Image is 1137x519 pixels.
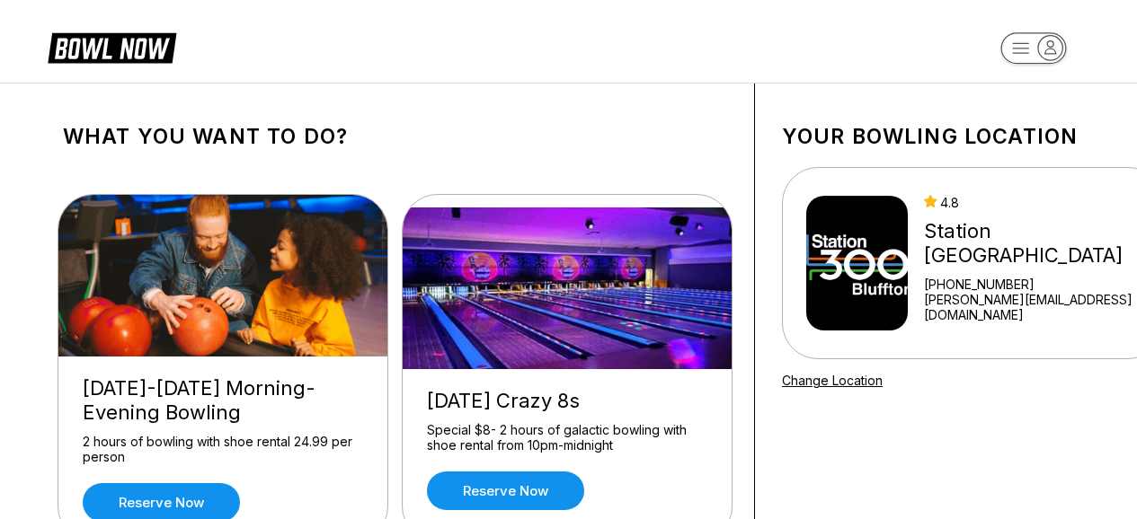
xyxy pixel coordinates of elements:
[427,471,584,510] a: Reserve now
[58,195,389,356] img: Friday-Sunday Morning-Evening Bowling
[806,196,908,330] img: Station 300 Bluffton
[782,373,883,388] a: Change Location
[83,376,363,425] div: [DATE]-[DATE] Morning-Evening Bowling
[403,207,733,369] img: Thursday Crazy 8s
[83,434,363,465] div: 2 hours of bowling with shoe rental 24.99 per person
[63,124,727,149] h1: What you want to do?
[427,389,707,413] div: [DATE] Crazy 8s
[427,422,707,453] div: Special $8- 2 hours of galactic bowling with shoe rental from 10pm-midnight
